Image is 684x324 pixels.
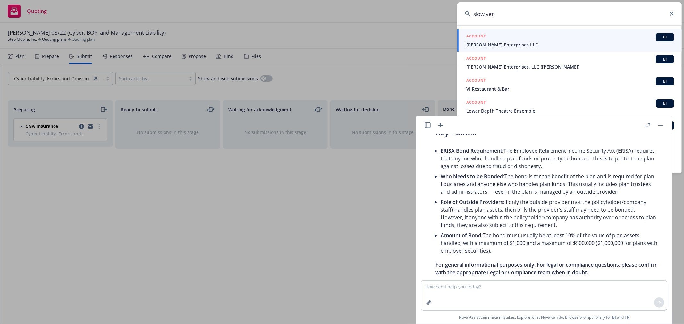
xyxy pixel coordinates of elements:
span: Who Needs to be Bonded: [441,173,504,180]
li: If only the outside provider (not the policyholder/company staff) handles plan assets, then only ... [441,197,658,230]
h5: ACCOUNT [466,55,486,63]
li: The bond must usually be at least 10% of the value of plan assets handled, with a minimum of $1,0... [441,230,658,256]
li: The bond is for the benefit of the plan and is required for plan fiduciaries and anyone else who ... [441,171,658,197]
a: ACCOUNTBILower Depth Theatre Ensemble [457,96,682,118]
span: BI [659,34,671,40]
h5: ACCOUNT [466,99,486,107]
span: Nova Assist can make mistakes. Explore what Nova can do: Browse prompt library for and [459,311,629,324]
span: [PERSON_NAME] Enterprises LLC [466,41,674,48]
a: ACCOUNTBIVI Restaurant & Bar [457,74,682,96]
a: BI [612,314,616,320]
span: VI Restaurant & Bar [466,85,674,92]
span: BI [659,78,671,84]
span: Lower Depth Theatre Ensemble [466,108,674,114]
span: BI [659,56,671,62]
span: Role of Outside Providers: [441,198,504,206]
input: Search... [457,2,682,25]
h5: ACCOUNT [466,77,486,85]
span: [PERSON_NAME] Enterprises, LLC ([PERSON_NAME]) [466,63,674,70]
span: ERISA Bond Requirement: [441,147,503,154]
h5: ACCOUNT [466,33,486,41]
span: For general informational purposes only. For legal or compliance questions, please confirm with t... [435,261,658,276]
span: Amount of Bond: [441,232,483,239]
span: BI [659,101,671,106]
a: ACCOUNTBI[PERSON_NAME] Enterprises LLC [457,29,682,52]
a: TR [625,314,629,320]
a: ACCOUNTBI[PERSON_NAME] Enterprises, LLC ([PERSON_NAME]) [457,52,682,74]
li: The Employee Retirement Income Security Act (ERISA) requires that anyone who “handles” plan funds... [441,146,658,171]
